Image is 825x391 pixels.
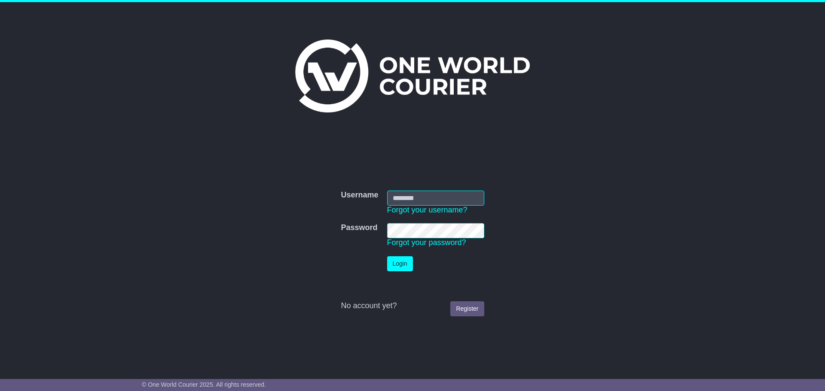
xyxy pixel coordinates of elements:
label: Username [341,191,378,200]
label: Password [341,223,377,233]
button: Login [387,256,413,271]
a: Forgot your username? [387,206,467,214]
div: No account yet? [341,301,484,311]
a: Register [450,301,484,316]
img: One World [295,39,530,112]
span: © One World Courier 2025. All rights reserved. [142,381,266,388]
a: Forgot your password? [387,238,466,247]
